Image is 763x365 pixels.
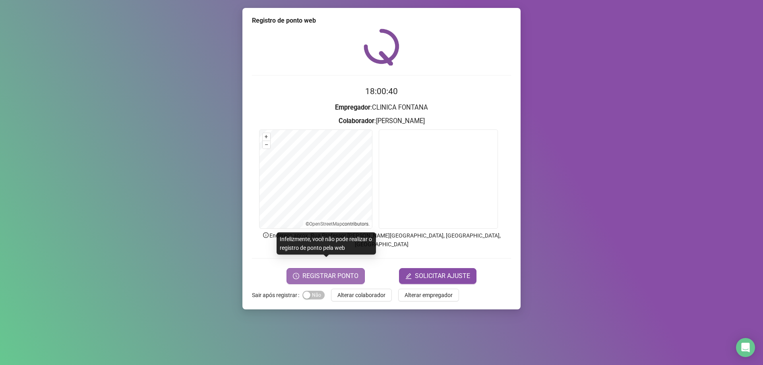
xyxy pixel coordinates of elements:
[415,271,470,281] span: SOLICITAR AJUSTE
[339,117,374,125] strong: Colaborador
[252,289,302,301] label: Sair após registrar
[335,104,370,111] strong: Empregador
[287,268,365,284] button: REGISTRAR PONTO
[365,87,398,96] time: 18:00:40
[337,291,385,299] span: Alterar colaborador
[252,16,511,25] div: Registro de ponto web
[293,273,299,279] span: clock-circle
[405,291,453,299] span: Alterar empregador
[252,116,511,126] h3: : [PERSON_NAME]
[405,273,412,279] span: edit
[398,289,459,301] button: Alterar empregador
[263,133,270,141] button: +
[302,271,358,281] span: REGISTRAR PONTO
[399,268,476,284] button: editSOLICITAR AJUSTE
[252,102,511,113] h3: : CLINICA FONTANA
[309,221,342,227] a: OpenStreetMap
[277,232,376,255] div: Infelizmente, você não pode realizar o registro de ponto pela web
[263,141,270,149] button: –
[331,289,392,301] button: Alterar colaborador
[736,338,755,357] div: Open Intercom Messenger
[364,29,399,66] img: QRPoint
[262,232,269,239] span: info-circle
[252,231,511,249] p: Endereço aprox. : Rua Professor [PERSON_NAME][GEOGRAPHIC_DATA], [GEOGRAPHIC_DATA], [GEOGRAPHIC_DATA]
[306,221,370,227] li: © contributors.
